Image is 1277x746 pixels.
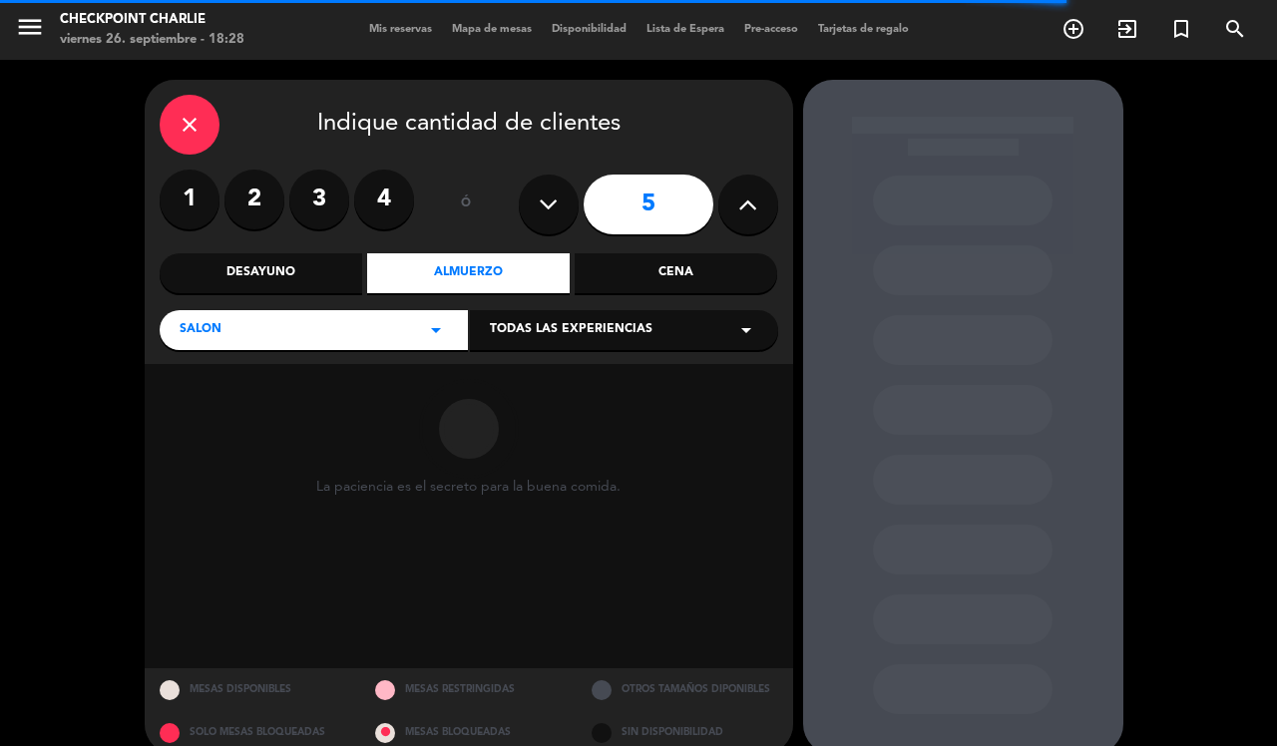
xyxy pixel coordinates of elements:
[160,170,219,229] label: 1
[224,170,284,229] label: 2
[434,170,499,239] div: ó
[542,24,637,35] span: Disponibilidad
[575,253,777,293] div: Cena
[354,170,414,229] label: 4
[1115,17,1139,41] i: exit_to_app
[180,320,221,340] span: SALON
[367,253,570,293] div: Almuerzo
[160,253,362,293] div: Desayuno
[1223,17,1247,41] i: search
[360,668,577,711] div: MESAS RESTRINGIDAS
[734,24,808,35] span: Pre-acceso
[60,10,244,30] div: Checkpoint Charlie
[359,24,442,35] span: Mis reservas
[734,318,758,342] i: arrow_drop_down
[1062,17,1085,41] i: add_circle_outline
[60,30,244,50] div: viernes 26. septiembre - 18:28
[145,668,361,711] div: MESAS DISPONIBLES
[490,320,652,340] span: Todas las experiencias
[442,24,542,35] span: Mapa de mesas
[637,24,734,35] span: Lista de Espera
[424,318,448,342] i: arrow_drop_down
[178,113,202,137] i: close
[1169,17,1193,41] i: turned_in_not
[577,668,793,711] div: OTROS TAMAÑOS DIPONIBLES
[15,12,45,49] button: menu
[808,24,919,35] span: Tarjetas de regalo
[160,95,778,155] div: Indique cantidad de clientes
[289,170,349,229] label: 3
[316,479,621,496] div: La paciencia es el secreto para la buena comida.
[15,12,45,42] i: menu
